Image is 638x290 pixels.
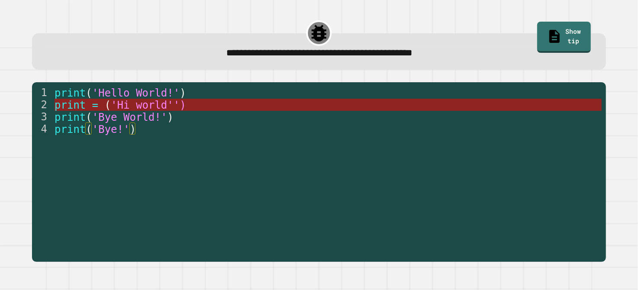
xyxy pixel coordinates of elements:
[130,123,136,135] span: )
[55,99,86,111] span: print
[32,111,53,123] div: 3
[55,111,86,123] span: print
[92,99,98,111] span: =
[105,99,111,111] span: (
[32,123,53,135] div: 4
[92,111,167,123] span: 'Bye World!'
[180,87,186,99] span: )
[32,87,53,99] div: 1
[86,87,92,99] span: (
[55,87,86,99] span: print
[92,123,130,135] span: 'Bye!'
[86,123,92,135] span: (
[111,99,186,111] span: 'Hi world'')
[55,123,86,135] span: print
[86,111,92,123] span: (
[537,22,591,53] a: Show tip
[32,99,53,111] div: 2
[92,87,180,99] span: 'Hello World!'
[167,111,173,123] span: )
